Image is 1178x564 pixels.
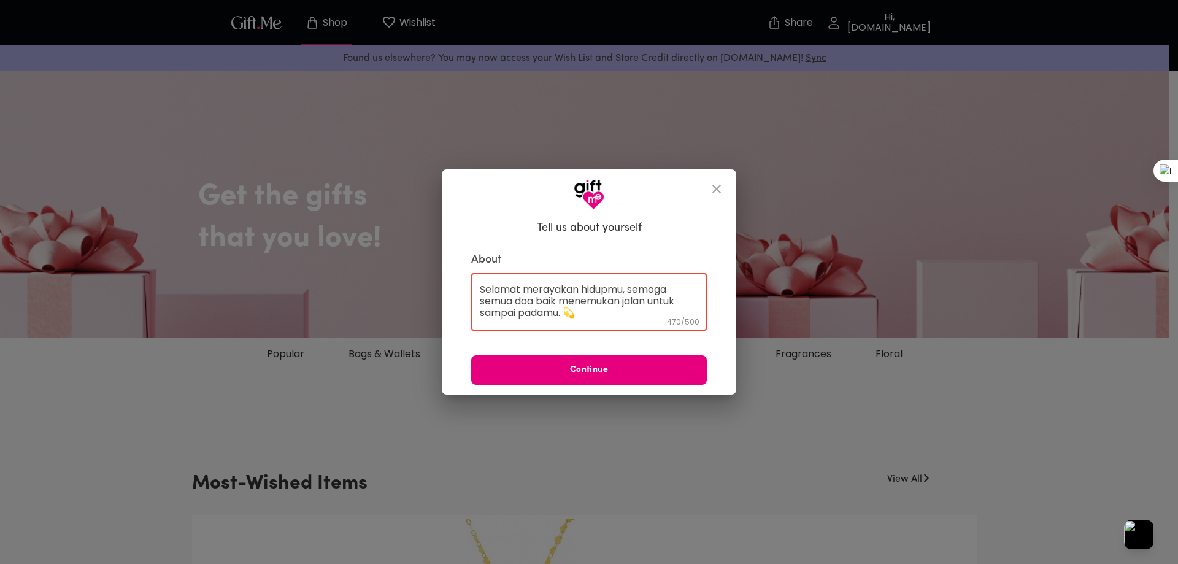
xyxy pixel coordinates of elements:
label: About [471,253,707,268]
span: 470 / 500 [667,317,699,327]
img: GiftMe Logo [574,179,604,210]
button: Continue [471,355,707,385]
span: Continue [471,363,707,377]
textarea: Selamat ulang tahun! Di hari istimewa ini, aku ingin kamu tahu betapa berharganya dirimu — bukan ... [480,285,698,320]
h6: Tell us about yourself [537,221,642,236]
button: close [702,174,731,204]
